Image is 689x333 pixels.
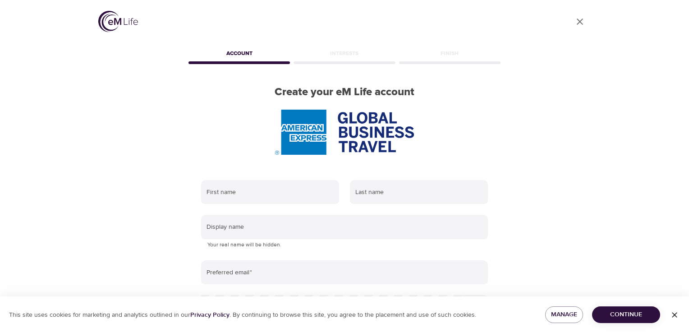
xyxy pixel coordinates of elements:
[275,110,414,155] img: AmEx%20GBT%20logo.png
[592,306,660,323] button: Continue
[187,86,502,99] h2: Create your eM Life account
[599,309,653,320] span: Continue
[552,309,575,320] span: Manage
[190,311,230,319] a: Privacy Policy
[98,11,138,32] img: logo
[545,306,583,323] button: Manage
[207,240,482,250] p: Your real name will be hidden.
[569,11,591,32] a: close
